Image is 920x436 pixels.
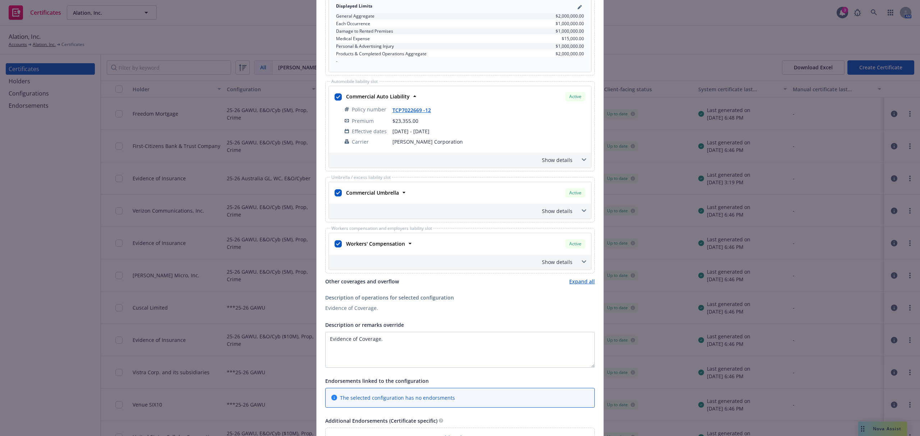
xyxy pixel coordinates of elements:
[392,117,418,124] span: $23,355.00
[325,278,399,285] span: Other coverages and overflow
[336,20,370,27] span: Each Occurrence
[556,28,584,34] span: $1,000,000.00
[330,175,392,180] span: Umbrella / excess liability slot
[346,93,410,100] strong: Commercial Auto Liability
[336,13,374,19] span: General Aggregate
[330,258,572,266] div: Show details
[392,107,437,113] a: TCP7022669 -12
[352,127,387,135] span: Effective dates
[329,204,591,219] div: Show details
[346,189,399,196] strong: Commercial Umbrella
[336,28,393,34] span: Damage to Rented Premises
[556,43,584,49] span: $1,000,000.00
[392,138,585,145] span: [PERSON_NAME] Corporation
[556,13,584,19] span: $2,000,000.00
[340,394,455,402] span: The selected configuration has no endorsments
[325,304,595,312] div: Evidence of Coverage.
[336,3,372,11] span: Displayed Limits
[346,240,405,247] strong: Workers' Compensation
[575,3,584,11] a: pencil
[325,332,595,368] textarea: Input description
[330,156,572,164] div: Show details
[556,20,584,27] span: $1,000,000.00
[325,417,437,424] span: Additional Endorsements (Certificate specific)
[325,294,595,301] div: Description of operations for selected configuration
[556,51,584,57] span: $2,000,000.00
[392,106,437,114] span: TCP7022669 -12
[568,241,583,247] span: Active
[330,79,379,84] span: Automobile liability slot
[568,190,583,196] span: Active
[392,127,585,135] span: [DATE] - [DATE]
[330,207,572,215] div: Show details
[568,93,583,100] span: Active
[352,106,386,113] span: Policy number
[336,43,394,49] span: Personal & Advertising Injury
[325,321,404,328] span: Description or remarks override
[352,117,374,125] span: Premium
[330,226,433,231] span: Workers compensation and employers liability slot
[329,153,591,168] div: Show details
[325,377,429,384] span: Endorsements linked to the configuration
[336,36,370,42] span: Medical Expense
[569,278,595,285] a: Expand all
[336,58,584,64] div: -
[562,36,584,42] span: $15,000.00
[329,255,591,270] div: Show details
[336,51,427,57] span: Products & Completed Operations Aggregate
[352,138,369,145] span: Carrier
